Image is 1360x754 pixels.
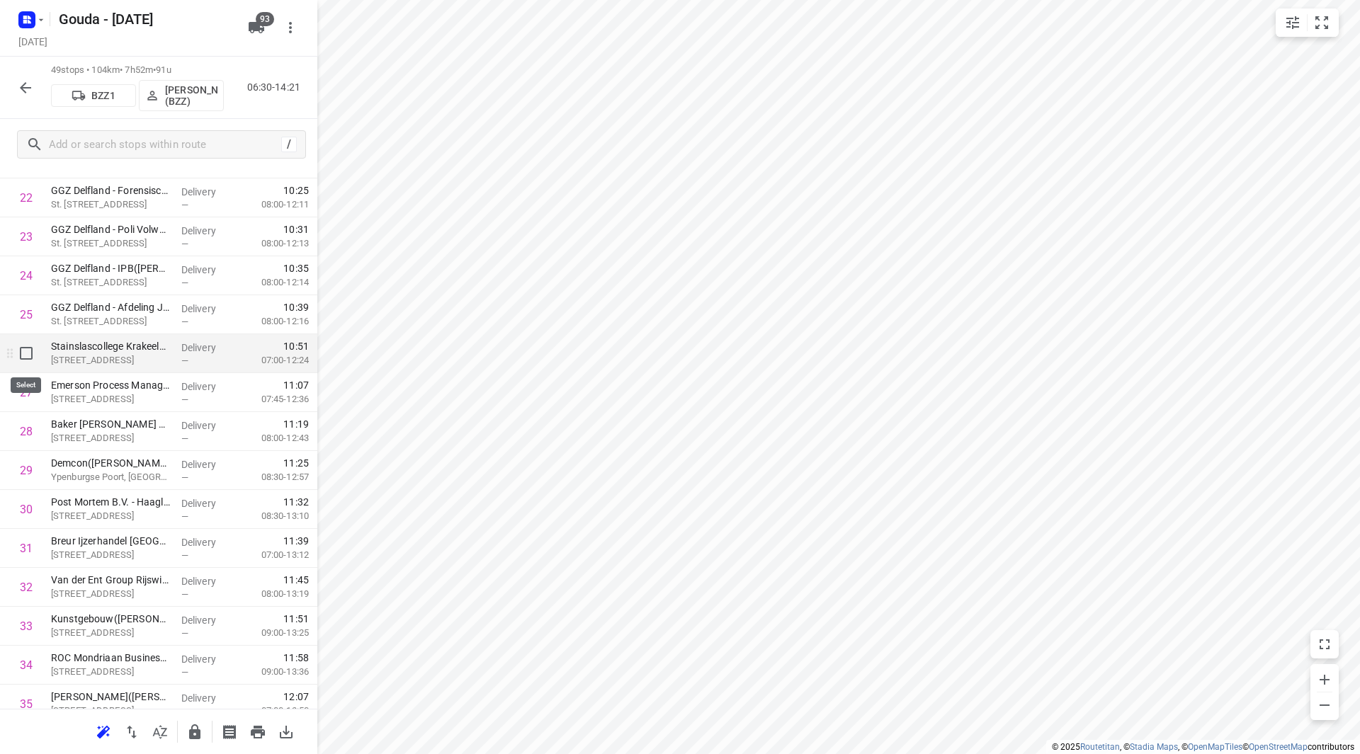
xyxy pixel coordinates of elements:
p: GGZ Delfland - IPB(Stephanie Ouwens) [51,261,170,275]
span: — [181,394,188,405]
p: GGZ Delfland - Poli Volwassenen(Erna van Look) [51,222,170,236]
p: 08:00-13:19 [239,587,309,601]
div: 23 [20,230,33,244]
p: 07:00-13:12 [239,548,309,562]
span: — [181,433,188,444]
span: — [181,667,188,678]
p: Heijbers Verkleij(Shaun Heijbers) [51,690,170,704]
span: — [181,239,188,249]
p: GGZ Delfland - Forensische Verslaving(Monique Vlugt) [51,183,170,198]
div: 25 [20,308,33,321]
p: Delivery [181,535,234,549]
button: [PERSON_NAME] (BZZ) [139,80,224,111]
span: Reoptimize route [89,724,118,738]
p: St. [STREET_ADDRESS] [51,236,170,251]
p: Krakeelpolderweg 1, Delft [51,353,170,367]
span: — [181,278,188,288]
p: 07:00-13:50 [239,704,309,718]
span: 10:25 [283,183,309,198]
p: Omar Katolo (BZZ) [165,84,217,107]
p: Delivery [181,496,234,510]
span: 10:39 [283,300,309,314]
p: Kunstgebouw(Mariëtte van Gent) [51,612,170,626]
p: Delivery [181,613,234,627]
h5: Rename [53,8,237,30]
p: 49 stops • 104km • 7h52m [51,64,224,77]
div: 29 [20,464,33,477]
span: 12:07 [283,690,309,704]
span: — [181,589,188,600]
p: ROC Mondriaan Business & Logistics(Anouk Overduijn) [51,651,170,665]
div: / [281,137,297,152]
p: Delivery [181,341,234,355]
p: Delivery [181,574,234,588]
button: 93 [242,13,271,42]
li: © 2025 , © , © © contributors [1052,742,1354,752]
p: St. [STREET_ADDRESS] [51,198,170,212]
p: Delivery [181,691,234,705]
p: 07:45-12:36 [239,392,309,406]
p: 08:00-12:16 [239,314,309,329]
p: Ypenburgse Poort, [GEOGRAPHIC_DATA] [51,470,170,484]
span: 11:07 [283,378,309,392]
p: Stainslascollege Krakeelpolderweg(Rowdy Lagraauw) [51,339,170,353]
div: 22 [20,191,33,205]
span: Reverse route [118,724,146,738]
span: 10:35 [283,261,309,275]
p: Delivery [181,457,234,472]
p: St. [STREET_ADDRESS] [51,314,170,329]
span: 11:39 [283,534,309,548]
span: — [181,200,188,210]
p: [STREET_ADDRESS] [51,548,170,562]
span: 91u [156,64,171,75]
p: Delivery [181,185,234,199]
span: Print route [244,724,272,738]
p: [STREET_ADDRESS] [51,704,170,718]
p: Breur Ijzerhandel Den Haag(Tamara Poublon) [51,534,170,548]
span: Print shipping labels [215,724,244,738]
p: [STREET_ADDRESS] [51,587,170,601]
span: 11:25 [283,456,309,470]
p: Henricuskade 31, Den Haag [51,509,170,523]
a: OpenMapTiles [1188,742,1242,752]
span: — [181,511,188,522]
p: 08:30-13:10 [239,509,309,523]
p: [STREET_ADDRESS] [51,665,170,679]
p: Delivery [181,418,234,433]
span: 11:19 [283,417,309,431]
a: Routetitan [1080,742,1120,752]
p: 09:00-13:36 [239,665,309,679]
p: 09:00-13:25 [239,626,309,640]
p: [STREET_ADDRESS] [51,392,170,406]
span: 11:51 [283,612,309,626]
span: 93 [256,12,274,26]
div: 31 [20,542,33,555]
span: Download route [272,724,300,738]
span: 11:45 [283,573,309,587]
p: Delivery [181,224,234,238]
p: BZZ1 [91,90,115,101]
p: Delivery [181,379,234,394]
div: 24 [20,269,33,282]
h5: Project date [13,33,53,50]
span: 11:32 [283,495,309,509]
a: OpenStreetMap [1249,742,1308,752]
div: small contained button group [1276,8,1339,37]
span: — [181,355,188,366]
span: 10:51 [283,339,309,353]
span: Sort by time window [146,724,174,738]
p: Baker Hughes Reservoir Software B.V.(Ilse Spruit) [51,417,170,431]
div: 33 [20,619,33,633]
div: 34 [20,658,33,672]
div: 27 [20,386,33,399]
span: 10:31 [283,222,309,236]
div: 32 [20,581,33,594]
p: [STREET_ADDRESS] [51,431,170,445]
p: Post Mortem B.V. - Haaglanden (Tessa Alblas ) [51,495,170,509]
button: Map settings [1279,8,1307,37]
div: 30 [20,503,33,516]
p: St. [STREET_ADDRESS] [51,275,170,290]
p: Emerson Process Management - Rijswijk(Barbara Abelaira Cortes Kruijd) [51,378,170,392]
span: • [153,64,156,75]
p: Delivery [181,302,234,316]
